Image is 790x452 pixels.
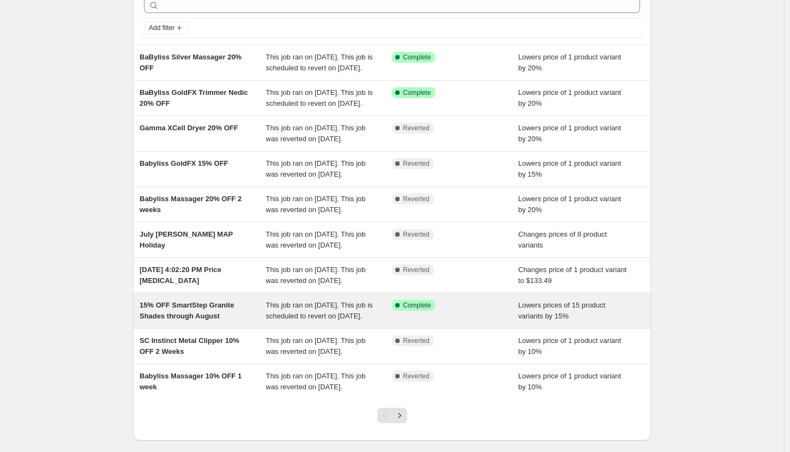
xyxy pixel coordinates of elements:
[144,21,188,34] button: Add filter
[403,230,430,239] span: Reverted
[518,159,622,178] span: Lowers price of 1 product variant by 15%
[518,53,622,72] span: Lowers price of 1 product variant by 20%
[377,408,407,423] nav: Pagination
[518,230,607,249] span: Changes prices of 8 product variants
[266,336,366,355] span: This job ran on [DATE]. This job was reverted on [DATE].
[140,230,233,249] span: July [PERSON_NAME] MAP Holiday
[403,372,430,381] span: Reverted
[266,53,373,72] span: This job ran on [DATE]. This job is scheduled to revert on [DATE].
[403,266,430,274] span: Reverted
[518,336,622,355] span: Lowers price of 1 product variant by 10%
[266,124,366,143] span: This job ran on [DATE]. This job was reverted on [DATE].
[140,336,239,355] span: SC Instinct Metal Clipper 10% OFF 2 Weeks
[392,408,407,423] button: Next
[518,124,622,143] span: Lowers price of 1 product variant by 20%
[403,336,430,345] span: Reverted
[140,88,248,107] span: BaByliss GoldFX Trimmer Nedic 20% OFF
[140,159,228,167] span: Babyliss GoldFX 15% OFF
[266,88,373,107] span: This job ran on [DATE]. This job is scheduled to revert on [DATE].
[518,88,622,107] span: Lowers price of 1 product variant by 20%
[140,301,234,320] span: 15% OFF SmartStep Granite Shades through August
[266,159,366,178] span: This job ran on [DATE]. This job was reverted on [DATE].
[403,88,431,97] span: Complete
[518,372,622,391] span: Lowers price of 1 product variant by 10%
[403,124,430,132] span: Reverted
[140,195,242,214] span: Babyliss Massager 20% OFF 2 weeks
[403,159,430,168] span: Reverted
[266,301,373,320] span: This job ran on [DATE]. This job is scheduled to revert on [DATE].
[266,230,366,249] span: This job ran on [DATE]. This job was reverted on [DATE].
[518,195,622,214] span: Lowers price of 1 product variant by 20%
[266,266,366,285] span: This job ran on [DATE]. This job was reverted on [DATE].
[403,301,431,310] span: Complete
[266,372,366,391] span: This job ran on [DATE]. This job was reverted on [DATE].
[518,266,627,285] span: Changes price of 1 product variant to $133.49
[518,301,606,320] span: Lowers prices of 15 product variants by 15%
[266,195,366,214] span: This job ran on [DATE]. This job was reverted on [DATE].
[140,372,242,391] span: Babyliss Massager 10% OFF 1 week
[140,53,242,72] span: BaByliss Silver Massager 20% OFF
[149,23,174,32] span: Add filter
[403,53,431,62] span: Complete
[140,266,221,285] span: [DATE] 4:02:20 PM Price [MEDICAL_DATA]
[140,124,238,132] span: Gamma XCell Dryer 20% OFF
[403,195,430,203] span: Reverted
